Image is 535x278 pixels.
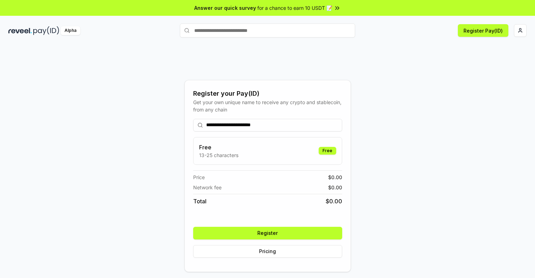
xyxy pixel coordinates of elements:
[61,26,80,35] div: Alpha
[328,174,342,181] span: $ 0.00
[319,147,336,155] div: Free
[199,143,238,151] h3: Free
[193,99,342,113] div: Get your own unique name to receive any crypto and stablecoin, from any chain
[194,4,256,12] span: Answer our quick survey
[458,24,508,37] button: Register Pay(ID)
[193,89,342,99] div: Register your Pay(ID)
[193,245,342,258] button: Pricing
[199,151,238,159] p: 13-25 characters
[257,4,332,12] span: for a chance to earn 10 USDT 📝
[8,26,32,35] img: reveel_dark
[193,174,205,181] span: Price
[328,184,342,191] span: $ 0.00
[326,197,342,205] span: $ 0.00
[33,26,59,35] img: pay_id
[193,197,206,205] span: Total
[193,227,342,239] button: Register
[193,184,222,191] span: Network fee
